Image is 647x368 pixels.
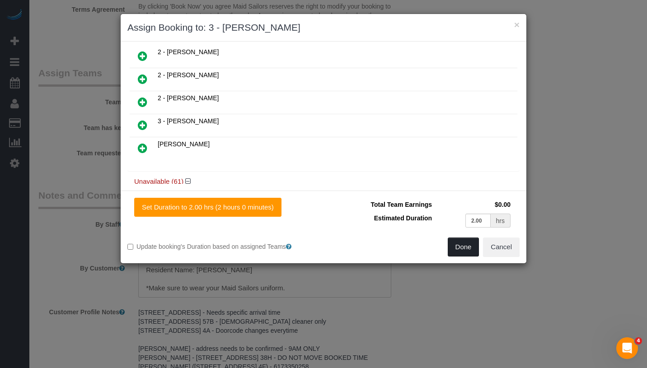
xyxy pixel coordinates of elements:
button: Set Duration to 2.00 hrs (2 hours 0 minutes) [134,198,281,217]
div: hrs [491,214,511,228]
h3: Assign Booking to: 3 - [PERSON_NAME] [127,21,520,34]
h4: Unavailable (61) [134,178,513,186]
input: Update booking's Duration based on assigned Teams [127,244,133,250]
iframe: Intercom live chat [616,337,638,359]
span: 2 - [PERSON_NAME] [158,71,219,79]
span: 4 [635,337,642,345]
td: Total Team Earnings [330,198,434,211]
button: Done [448,238,479,256]
span: Estimated Duration [374,214,432,222]
span: [PERSON_NAME] [158,140,210,148]
button: Cancel [483,238,520,256]
button: × [514,20,520,29]
td: $0.00 [434,198,513,211]
label: Update booking's Duration based on assigned Teams [127,242,317,251]
span: 3 - [PERSON_NAME] [158,117,219,125]
span: 2 - [PERSON_NAME] [158,94,219,102]
span: 2 - [PERSON_NAME] [158,48,219,56]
